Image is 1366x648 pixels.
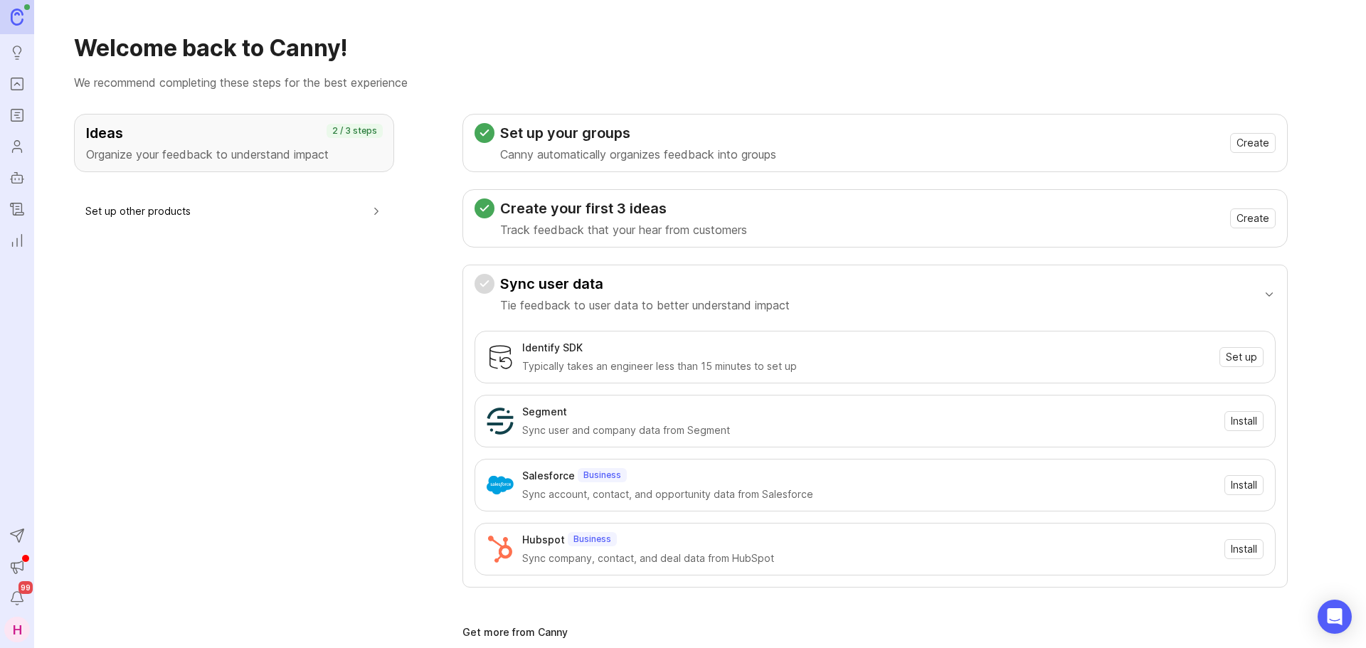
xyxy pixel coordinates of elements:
a: Users [4,134,30,159]
p: Canny automatically organizes feedback into groups [500,146,776,163]
div: Identify SDK [522,340,583,356]
span: Set up [1226,350,1257,364]
span: Create [1237,211,1269,225]
span: Create [1237,136,1269,150]
button: Send to Autopilot [4,523,30,548]
p: We recommend completing these steps for the best experience [74,74,1326,91]
div: Hubspot [522,532,565,548]
p: Track feedback that your hear from customers [500,221,747,238]
img: Segment [487,408,514,435]
p: Business [583,469,621,481]
button: H [4,617,30,642]
button: Create [1230,133,1276,153]
div: Sync company, contact, and deal data from HubSpot [522,551,1216,566]
div: Typically takes an engineer less than 15 minutes to set up [522,358,1211,374]
button: Install [1224,539,1264,559]
p: Business [573,533,611,545]
button: IdeasOrganize your feedback to understand impact2 / 3 steps [74,114,394,172]
a: Autopilot [4,165,30,191]
img: Canny Home [11,9,23,25]
h1: Welcome back to Canny! [74,34,1326,63]
div: Sync user dataTie feedback to user data to better understand impact [475,322,1276,587]
div: Segment [522,404,567,420]
p: 2 / 3 steps [332,125,377,137]
a: Roadmaps [4,102,30,128]
div: Salesforce [522,468,575,484]
img: Salesforce [487,472,514,499]
button: Install [1224,411,1264,431]
a: Ideas [4,40,30,65]
div: Sync user and company data from Segment [522,423,1216,438]
button: Set up [1219,347,1264,367]
a: Portal [4,71,30,97]
div: Get more from Canny [462,627,1288,637]
p: Tie feedback to user data to better understand impact [500,297,790,314]
p: Organize your feedback to understand impact [86,146,382,163]
h3: Ideas [86,123,382,143]
div: Sync account, contact, and opportunity data from Salesforce [522,487,1216,502]
img: Hubspot [487,536,514,563]
div: Open Intercom Messenger [1318,600,1352,634]
h3: Sync user data [500,274,790,294]
h3: Create your first 3 ideas [500,198,747,218]
span: Install [1231,542,1257,556]
button: Create [1230,208,1276,228]
button: Announcements [4,554,30,580]
button: Notifications [4,585,30,611]
img: Identify SDK [487,344,514,371]
span: Install [1231,478,1257,492]
button: Sync user dataTie feedback to user data to better understand impact [475,265,1276,322]
button: Set up other products [85,195,383,227]
a: Reporting [4,228,30,253]
button: Install [1224,475,1264,495]
span: Install [1231,414,1257,428]
a: Changelog [4,196,30,222]
span: 99 [18,581,33,594]
h3: Set up your groups [500,123,776,143]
